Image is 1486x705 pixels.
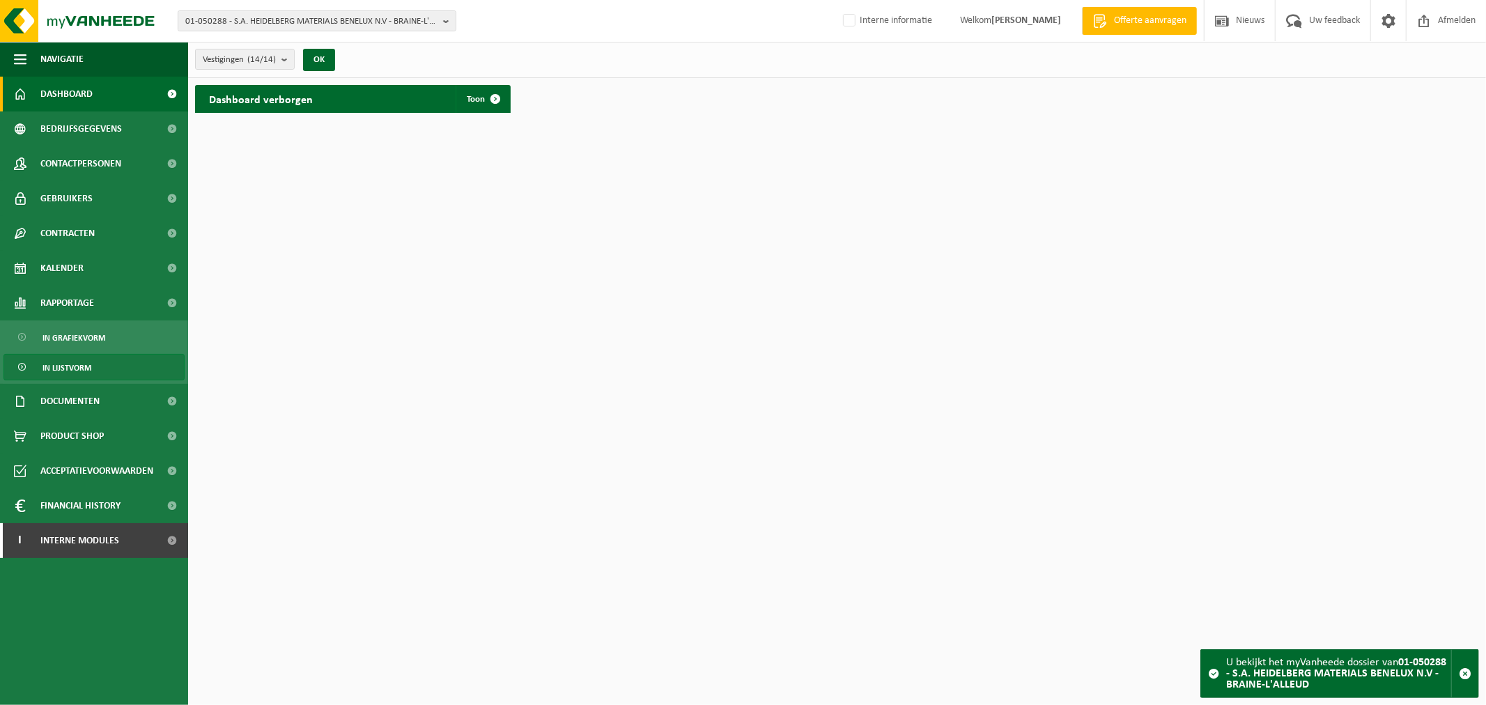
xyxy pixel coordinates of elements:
[1110,14,1190,28] span: Offerte aanvragen
[303,49,335,71] button: OK
[195,49,295,70] button: Vestigingen(14/14)
[40,111,122,146] span: Bedrijfsgegevens
[467,95,485,104] span: Toon
[40,419,104,454] span: Product Shop
[42,355,91,381] span: In lijstvorm
[40,384,100,419] span: Documenten
[178,10,456,31] button: 01-050288 - S.A. HEIDELBERG MATERIALS BENELUX N.V - BRAINE-L'ALLEUD
[40,42,84,77] span: Navigatie
[840,10,932,31] label: Interne informatie
[1082,7,1197,35] a: Offerte aanvragen
[40,488,121,523] span: Financial History
[40,251,84,286] span: Kalender
[3,354,185,380] a: In lijstvorm
[40,454,153,488] span: Acceptatievoorwaarden
[40,216,95,251] span: Contracten
[456,85,509,113] a: Toon
[40,286,94,320] span: Rapportage
[3,324,185,350] a: In grafiekvorm
[991,15,1061,26] strong: [PERSON_NAME]
[14,523,26,558] span: I
[247,55,276,64] count: (14/14)
[1226,650,1451,697] div: U bekijkt het myVanheede dossier van
[1226,657,1446,690] strong: 01-050288 - S.A. HEIDELBERG MATERIALS BENELUX N.V - BRAINE-L'ALLEUD
[195,85,327,112] h2: Dashboard verborgen
[40,77,93,111] span: Dashboard
[203,49,276,70] span: Vestigingen
[40,181,93,216] span: Gebruikers
[40,523,119,558] span: Interne modules
[42,325,105,351] span: In grafiekvorm
[185,11,438,32] span: 01-050288 - S.A. HEIDELBERG MATERIALS BENELUX N.V - BRAINE-L'ALLEUD
[40,146,121,181] span: Contactpersonen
